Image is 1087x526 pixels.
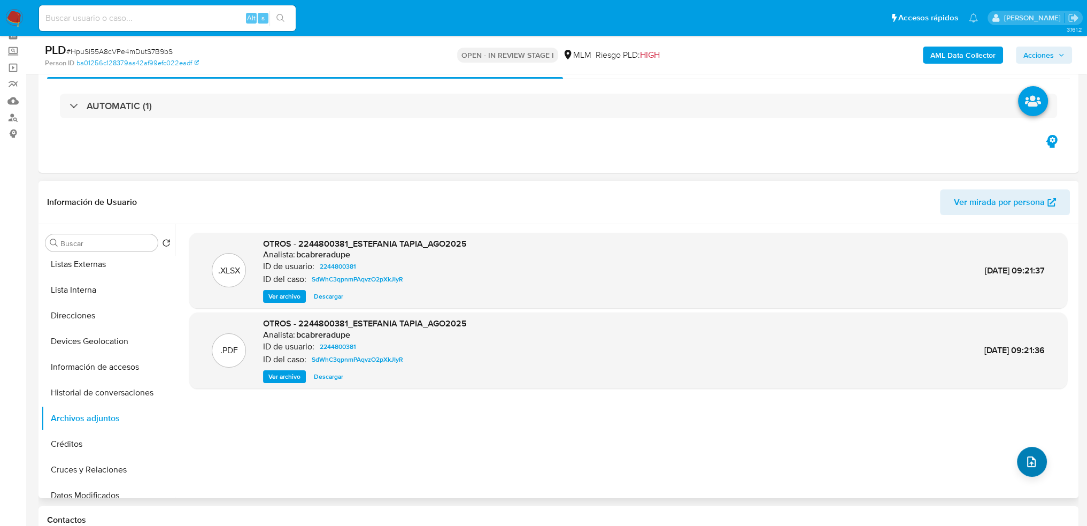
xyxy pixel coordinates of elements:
button: upload-file [1017,447,1047,477]
input: Buscar [60,239,153,248]
p: .PDF [220,345,238,356]
p: ID del caso: [263,274,306,285]
a: Notificaciones [969,13,978,22]
button: Archivos adjuntos [41,406,175,431]
span: 2244800381 [320,260,356,273]
p: ID del caso: [263,354,306,365]
a: SdWhC3qpnmPAqvzO2pXkJIyR [307,273,407,286]
h1: Contactos [47,515,1070,525]
button: Acciones [1016,47,1072,64]
span: [DATE] 09:21:36 [984,344,1045,356]
div: AUTOMATIC (1) [60,94,1057,118]
span: SdWhC3qpnmPAqvzO2pXkJIyR [312,273,403,286]
p: ID de usuario: [263,341,314,352]
span: Ver mirada por persona [954,189,1045,215]
button: Cruces y Relaciones [41,457,175,483]
h6: bcabreradupe [296,249,350,260]
input: Buscar usuario o caso... [39,11,296,25]
span: s [261,13,265,23]
p: .XLSX [218,265,240,277]
span: Descargar [314,371,343,382]
span: OTROS - 2244800381_ESTEFANIA TAPIA_AGO2025 [263,317,467,330]
button: Devices Geolocation [41,329,175,354]
a: ba01256c128379aa42af99efc022eadf [76,58,199,68]
span: [DATE] 09:21:37 [985,264,1045,277]
h6: bcabreradupe [296,330,350,340]
button: Listas Externas [41,251,175,277]
div: MLM [562,49,591,61]
button: AML Data Collector [923,47,1003,64]
p: Analista: [263,330,295,340]
button: Créditos [41,431,175,457]
p: OPEN - IN REVIEW STAGE I [457,48,558,63]
button: Ver mirada por persona [940,189,1070,215]
span: Ver archivo [268,291,300,302]
button: Ver archivo [263,290,306,303]
span: Acciones [1023,47,1054,64]
button: Lista Interna [41,277,175,303]
a: 2244800381 [315,260,360,273]
span: Accesos rápidos [898,12,958,24]
span: Ver archivo [268,371,300,382]
span: Descargar [314,291,343,302]
a: 2244800381 [315,340,360,353]
button: Descargar [309,370,349,383]
b: Person ID [45,58,74,68]
button: Historial de conversaciones [41,380,175,406]
button: search-icon [269,11,291,26]
p: Analista: [263,249,295,260]
h1: Información de Usuario [47,197,137,208]
span: Alt [247,13,256,23]
button: Buscar [50,239,58,247]
button: Volver al orden por defecto [162,239,171,250]
a: Salir [1068,12,1079,24]
h3: AUTOMATIC (1) [87,100,152,112]
span: 3.161.2 [1066,25,1082,34]
button: Descargar [309,290,349,303]
span: SdWhC3qpnmPAqvzO2pXkJIyR [312,353,403,366]
p: ID de usuario: [263,261,314,272]
span: Riesgo PLD: [596,49,660,61]
button: Datos Modificados [41,483,175,508]
button: Ver archivo [263,370,306,383]
span: 2244800381 [320,340,356,353]
button: Información de accesos [41,354,175,380]
a: SdWhC3qpnmPAqvzO2pXkJIyR [307,353,407,366]
b: AML Data Collector [930,47,996,64]
span: OTROS - 2244800381_ESTEFANIA TAPIA_AGO2025 [263,238,467,250]
button: Direcciones [41,303,175,329]
span: # HpuSi55A8cVPe4mDutS7B9bS [66,46,173,57]
p: loui.hernandezrodriguez@mercadolibre.com.mx [1004,13,1064,23]
b: PLD [45,41,66,58]
span: HIGH [640,49,660,61]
